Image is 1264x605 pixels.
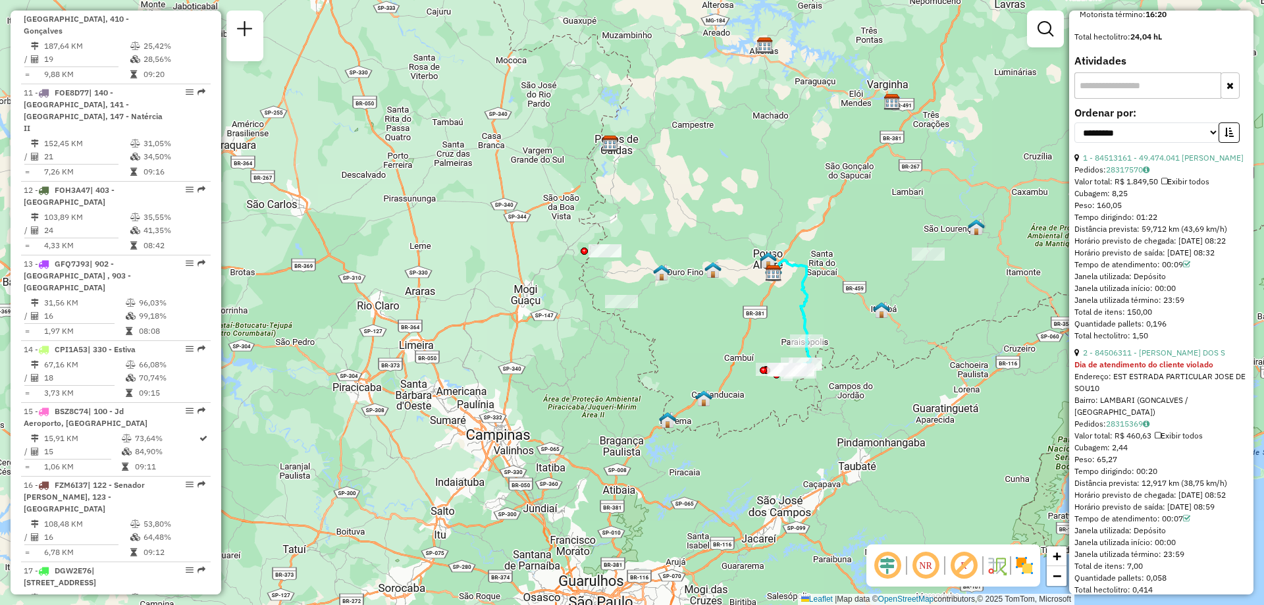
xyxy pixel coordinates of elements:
div: Atividade não roteirizada - 57.370.805 JOSE ROBERTO BERNARDES JUNIOR [589,244,621,257]
span: CPI1A53 [55,344,88,354]
td: 3,73 KM [43,386,125,400]
i: % de utilização do peso [130,594,140,602]
td: 08:08 [138,325,205,338]
td: / [24,445,30,458]
img: CDD Varginha [883,93,901,111]
em: Rota exportada [197,345,205,353]
td: 96,03% [138,296,205,309]
div: Janela utilizada término: 23:59 [1074,294,1248,306]
div: Horário previsto de saída: [DATE] 08:32 [1074,247,1248,259]
em: Rota exportada [197,186,205,194]
td: / [24,150,30,163]
a: 2 - 84506311 - [PERSON_NAME] DOS S [1083,348,1225,357]
span: FZM6I37 [55,480,88,490]
a: Com service time [1183,259,1190,269]
div: Total hectolitro: 0,414 [1074,584,1248,596]
img: PA Extrema [659,411,676,429]
i: % de utilização do peso [130,520,140,528]
div: Total hectolitro: 1,50 [1074,330,1248,342]
a: OpenStreetMap [878,594,934,604]
td: = [24,325,30,338]
td: = [24,239,30,252]
div: Bairro: LAMBARI (GONCALVES / [GEOGRAPHIC_DATA]) [1074,394,1248,418]
div: Janela utilizada: Depósito [1074,525,1248,537]
span: Exibir rótulo [948,550,980,581]
i: % de utilização da cubagem [130,533,140,541]
td: = [24,460,30,473]
a: 28317570 [1106,165,1149,174]
td: 16 [43,531,130,544]
span: Ocultar deslocamento [872,550,903,581]
td: 21 [43,150,130,163]
i: Total de Atividades [31,55,39,63]
i: % de utilização da cubagem [126,312,136,320]
i: % de utilização da cubagem [130,226,140,234]
td: 1,97 KM [43,325,125,338]
i: Observações [1143,420,1149,428]
td: 7,26 KM [43,165,130,178]
i: % de utilização do peso [130,140,140,147]
span: Exibir todos [1155,431,1203,440]
div: Janela utilizada início: 00:00 [1074,537,1248,548]
div: Horário previsto de saída: [DATE] 08:59 [1074,501,1248,513]
em: Opções [186,345,194,353]
strong: 24,04 hL [1130,32,1162,41]
td: = [24,165,30,178]
i: % de utilização da cubagem [130,55,140,63]
span: FOE8D77 [55,88,89,97]
td: 08:42 [143,239,205,252]
div: Tempo dirigindo: 01:22 [1074,211,1248,223]
td: 31,56 KM [43,296,125,309]
div: Janela utilizada início: 00:00 [1074,282,1248,294]
span: Cubagem: 8,25 [1074,188,1128,198]
td: 53,80% [143,517,205,531]
span: 13 - [24,259,131,292]
span: BSZ8C74 [55,406,88,416]
td: 6,78 KM [43,546,130,559]
em: Rota exportada [197,566,205,574]
i: Distância Total [31,42,39,50]
div: Janela utilizada: Depósito [1074,271,1248,282]
span: | [835,594,837,604]
label: Ordenar por: [1074,105,1248,120]
td: 84,90% [134,445,198,458]
td: 09:16 [143,165,205,178]
div: Atividade não roteirizada - 60.938.496 KAREN FERNANDA DE CASTRO MARI [912,248,945,261]
td: 25,42% [143,39,205,53]
td: 16 [43,309,125,323]
a: Com service time [1183,513,1190,523]
i: % de utilização do peso [130,42,140,50]
td: 179,90 KM [43,591,130,604]
em: Rota exportada [197,481,205,488]
i: Distância Total [31,520,39,528]
td: / [24,371,30,384]
i: % de utilização do peso [122,434,132,442]
img: Itapeva [695,390,712,407]
i: Observações [1143,166,1149,174]
img: CDD Alfenas [756,37,774,54]
span: DGW2E76 [55,566,92,575]
td: 108,48 KM [43,517,130,531]
td: 09:20 [143,68,205,81]
span: GFQ7J93 [55,259,90,269]
em: Opções [186,481,194,488]
div: Valor total: R$ 1.849,50 [1074,176,1248,188]
img: PA São Lourenço (Varginha) [968,219,985,236]
div: Horário previsto de chegada: [DATE] 08:52 [1074,489,1248,501]
button: Ordem crescente [1219,122,1240,143]
div: Quantidade pallets: 0,058 [1074,572,1248,584]
span: | 100 - Jd Aeroporto, [GEOGRAPHIC_DATA] [24,406,147,428]
em: Rota exportada [197,259,205,267]
span: Peso: 160,05 [1074,200,1122,210]
div: Pedidos: [1074,418,1248,430]
span: FOH3A47 [55,185,90,195]
span: Exibir todos [1161,176,1209,186]
strong: 16:20 [1145,9,1167,19]
div: Tempo de atendimento: 00:07 [1074,513,1248,525]
i: Rota otimizada [199,434,207,442]
i: Total de Atividades [31,448,39,456]
td: 187,64 KM [43,39,130,53]
td: 09:11 [134,460,198,473]
i: Tempo total em rota [130,242,137,250]
span: − [1053,567,1061,584]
